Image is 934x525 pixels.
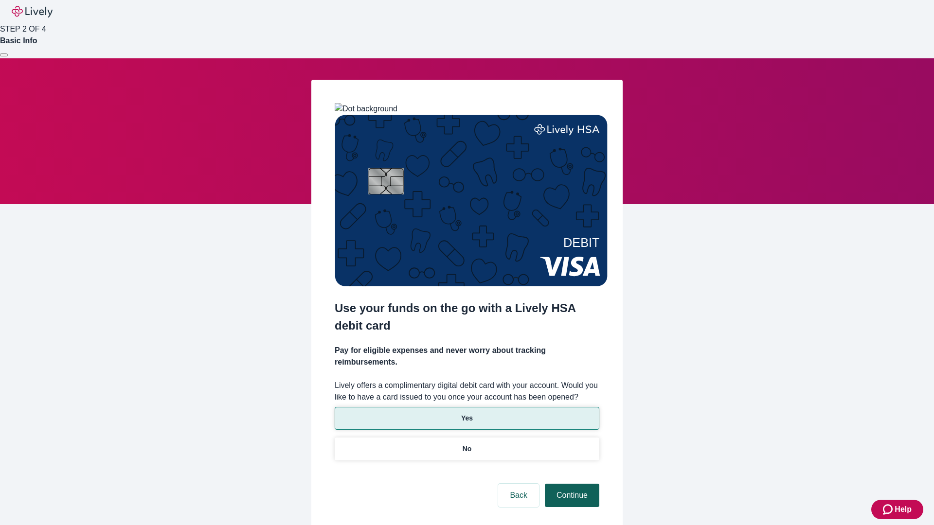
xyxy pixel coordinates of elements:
[335,103,397,115] img: Dot background
[545,484,599,507] button: Continue
[335,115,608,286] img: Debit card
[871,500,923,519] button: Zendesk support iconHelp
[12,6,53,17] img: Lively
[335,407,599,430] button: Yes
[335,299,599,334] h2: Use your funds on the go with a Lively HSA debit card
[498,484,539,507] button: Back
[463,444,472,454] p: No
[895,504,912,515] span: Help
[883,504,895,515] svg: Zendesk support icon
[335,380,599,403] label: Lively offers a complimentary digital debit card with your account. Would you like to have a card...
[461,413,473,423] p: Yes
[335,345,599,368] h4: Pay for eligible expenses and never worry about tracking reimbursements.
[335,437,599,460] button: No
